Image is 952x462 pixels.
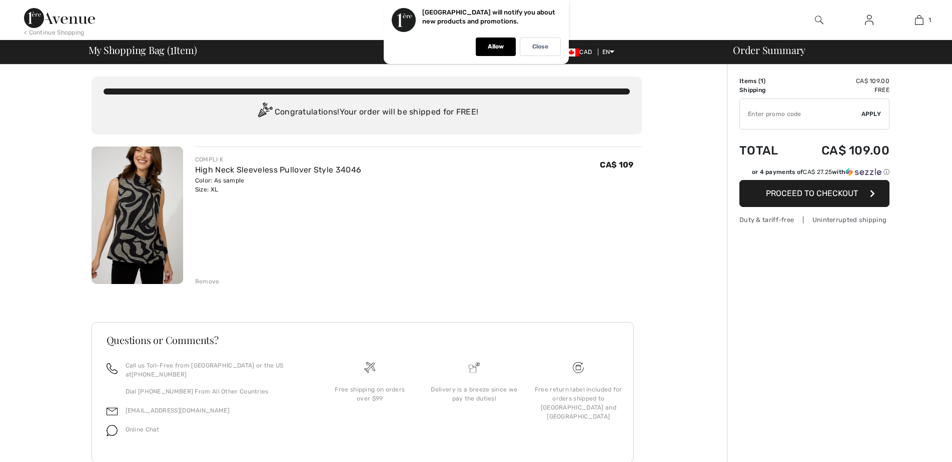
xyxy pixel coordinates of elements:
div: COMPLI K [195,155,361,164]
a: [EMAIL_ADDRESS][DOMAIN_NAME] [126,407,230,414]
img: Canadian Dollar [563,48,579,56]
span: EN [602,48,615,55]
td: Shipping [739,85,794,94]
p: [GEOGRAPHIC_DATA] will notify you about new products and promotions. [422,8,555,25]
span: Online Chat [126,426,160,433]
img: My Bag [915,14,923,26]
img: call [107,363,118,374]
span: Proceed to Checkout [766,188,858,198]
p: Call us Toll-Free from [GEOGRAPHIC_DATA] or the US at [126,361,306,379]
span: My Shopping Bag ( Item) [89,45,197,55]
div: Color: As sample Size: XL [195,176,361,194]
span: CA$ 27.25 [803,168,832,175]
div: Duty & tariff-free | Uninterrupted shipping [739,215,889,224]
button: Proceed to Checkout [739,180,889,207]
input: Promo code [740,99,861,129]
p: Allow [488,43,504,50]
a: High Neck Sleeveless Pullover Style 34046 [195,165,361,174]
td: Items ( ) [739,76,794,85]
span: Apply [861,109,881,118]
div: Free return label included for orders shipped to [GEOGRAPHIC_DATA] and [GEOGRAPHIC_DATA] [534,385,622,421]
span: CA$ 109 [600,160,633,169]
img: 1ère Avenue [24,8,95,28]
a: [PHONE_NUMBER] [132,371,187,378]
img: Free shipping on orders over $99 [364,362,375,373]
p: Dial [PHONE_NUMBER] From All Other Countries [126,387,306,396]
div: < Continue Shopping [24,28,85,37]
div: or 4 payments ofCA$ 27.25withSezzle Click to learn more about Sezzle [739,167,889,180]
td: CA$ 109.00 [794,76,889,85]
img: chat [107,425,118,436]
span: 1 [760,77,763,84]
div: Delivery is a breeze since we pay the duties! [430,385,518,403]
img: High Neck Sleeveless Pullover Style 34046 [92,146,183,284]
a: Sign In [857,14,881,26]
img: search the website [815,14,823,26]
img: Free shipping on orders over $99 [573,362,584,373]
img: email [107,406,118,417]
td: Total [739,133,794,167]
div: Order Summary [721,45,946,55]
p: Close [532,43,548,50]
div: Free shipping on orders over $99 [326,385,414,403]
img: Congratulation2.svg [255,102,275,122]
div: or 4 payments of with [752,167,889,176]
div: Congratulations! Your order will be shipped for FREE! [104,102,630,122]
span: 1 [928,15,931,24]
span: 1 [170,42,174,55]
a: 1 [894,14,943,26]
img: My Info [865,14,873,26]
td: Free [794,85,889,94]
img: Delivery is a breeze since we pay the duties! [469,362,480,373]
td: CA$ 109.00 [794,133,889,167]
img: Sezzle [845,167,881,176]
div: Remove [195,277,220,286]
span: CAD [563,48,596,55]
h3: Questions or Comments? [107,335,619,345]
